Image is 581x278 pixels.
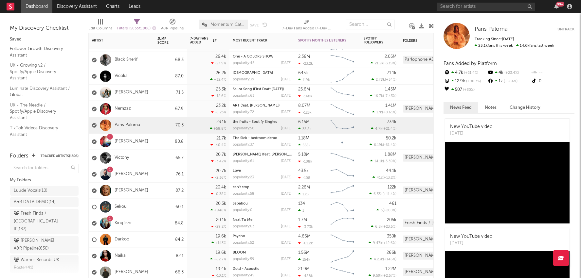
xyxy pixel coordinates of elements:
[369,192,396,196] div: ( )
[233,169,241,173] a: Love
[328,52,357,68] svg: Chart title
[383,127,395,131] span: +21.4 %
[384,62,395,65] span: -3.19 %
[233,78,254,81] div: popularity: 39
[115,221,132,226] a: Kingfishr
[157,121,184,129] div: 70.3
[487,77,531,86] div: 1k
[10,85,72,98] a: Luminate Discovery Assistant / Global
[384,209,395,212] span: +200 %
[444,69,487,77] div: 4.7k
[371,224,396,229] div: ( )
[281,78,292,81] div: [DATE]
[384,160,395,163] span: -3.39 %
[282,16,331,35] div: 7-Day Fans Added (7-Day Fans Added)
[463,71,478,75] span: +21.4 %
[211,175,226,180] div: -2.36 %
[487,69,531,77] div: 4k
[298,126,312,131] div: 35.8k
[298,103,310,107] div: 8.07M
[117,16,156,35] div: Filters(503 of 1,806)
[450,130,493,137] div: [DATE]
[557,26,574,33] button: Untrack
[233,274,255,277] div: popularity: 49
[369,241,396,245] div: ( )
[211,192,226,196] div: -0.38 %
[233,176,254,179] div: popularity: 23
[10,152,28,160] div: Folders
[298,77,310,82] div: 119k
[157,105,184,113] div: 67.9
[211,241,226,245] div: +143 %
[216,71,226,75] div: 26.2k
[298,169,309,173] div: 43.5k
[328,166,357,182] svg: Chart title
[10,209,79,234] a: Fresh Finds / [GEOGRAPHIC_DATA] IE(137)
[383,241,395,245] span: +12.6 %
[233,218,252,222] a: Next To Me
[157,268,184,276] div: 66.3
[190,37,211,44] span: 7-Day Fans Added
[373,241,382,245] span: 9.47k
[374,258,383,261] span: 4.23k
[210,143,226,147] div: -40.4 %
[385,103,396,107] div: 1.41M
[41,155,79,158] button: Tracked Artists(1806)
[346,20,395,29] input: Search...
[465,80,481,83] span: +90.3 %
[556,2,564,7] div: 99 +
[211,159,226,163] div: -3.42 %
[216,250,226,254] div: 19.6k
[211,94,226,98] div: -12.6 %
[298,152,310,156] div: 5.18M
[384,94,395,98] span: -7.43 %
[216,201,226,205] div: 20.3k
[298,61,313,65] div: -23.2k
[298,110,312,114] div: -123k
[263,22,267,27] button: Undo the changes to the current view.
[281,143,292,147] div: [DATE]
[233,104,280,107] a: ART (feat. [PERSON_NAME])
[373,192,383,196] span: 6.33k
[298,136,309,140] div: 1.18M
[233,251,292,254] div: BLOOM
[233,120,277,124] a: the fruits - Spotify Singles
[384,258,395,261] span: +146 %
[216,120,226,124] div: 23.1k
[211,110,226,114] div: -6.23 %
[216,234,226,238] div: 19.6k
[531,69,574,77] div: --
[157,72,184,80] div: 87.0
[115,237,129,242] a: Darkoo
[450,233,493,240] div: New YouTube video
[298,250,310,254] div: 1.56M
[233,159,254,163] div: popularity: 61
[370,159,396,163] div: ( )
[298,241,313,245] div: -61.2k
[298,120,310,124] div: 6.15M
[328,199,357,215] svg: Chart title
[298,257,310,261] div: 154k
[281,274,292,277] div: [DATE]
[216,267,226,271] div: 19.4k
[233,251,246,254] a: BLOOM
[233,186,249,189] a: can't stop
[437,3,535,11] input: Search for artists
[383,225,395,229] span: +23.5 %
[372,110,396,114] div: ( )
[117,25,156,33] div: Filters
[233,208,252,212] div: popularity: 0
[157,252,184,260] div: 82.1
[503,102,547,113] button: Change History
[115,253,126,259] a: Naïka
[10,236,79,253] a: [PERSON_NAME] A&R Pipeline(630)
[115,204,127,210] a: Sekou
[370,94,396,98] div: ( )
[298,208,304,212] div: 1
[233,61,254,65] div: popularity: 45
[298,218,307,222] div: 1.7M
[233,104,292,107] div: ART (feat. Latto)
[386,136,396,140] div: 50.2k
[115,155,129,161] a: Victony
[298,267,310,271] div: 21.9M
